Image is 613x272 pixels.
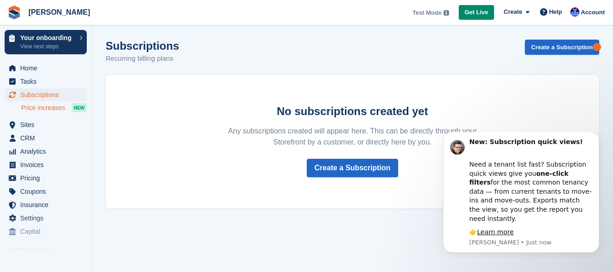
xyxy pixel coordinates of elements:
a: menu [5,88,87,101]
span: Insurance [20,198,75,211]
span: Invoices [20,158,75,171]
div: Tooltip anchor [593,43,601,51]
img: Andrew Omeltschenko [570,7,579,17]
p: Any subscriptions created will appear here. This can be directly through your Storefront by a cus... [219,126,487,148]
span: Account [581,8,605,17]
span: Create [504,7,522,17]
p: Message from Steven, sent Just now [40,106,163,115]
a: menu [5,212,87,225]
a: menu [5,198,87,211]
span: Sites [20,118,75,131]
span: Analytics [20,145,75,158]
a: Get Live [459,5,494,20]
div: Message content [40,6,163,105]
p: Your onboarding [20,35,75,41]
a: menu [5,132,87,145]
a: menu [5,75,87,88]
a: menu [5,62,87,75]
a: Your onboarding View next steps [5,30,87,54]
span: Get Live [465,8,488,17]
a: Price increases NEW [21,103,87,113]
a: [PERSON_NAME] [25,5,94,20]
img: icon-info-grey-7440780725fd019a000dd9b08b2336e03edf1995a4989e88bcd33f0948082b44.svg [444,10,449,16]
span: Help [549,7,562,17]
b: New: Subscription quick views! [40,6,153,13]
span: Settings [20,212,75,225]
a: Create a Subscription [307,159,398,177]
img: Profile image for Steven [21,8,35,23]
h1: Subscriptions [106,40,179,52]
img: stora-icon-8386f47178a22dfd0bd8f6a31ec36ba5ce8667c1dd55bd0f319d3a0aa187defe.svg [7,6,21,19]
span: Storefront [8,246,91,255]
span: Test Mode [412,8,441,17]
span: Tasks [20,75,75,88]
p: View next steps [20,42,75,51]
span: Home [20,62,75,75]
strong: No subscriptions created yet [277,105,428,117]
div: 👉 [40,96,163,105]
span: Coupons [20,185,75,198]
a: menu [5,185,87,198]
span: Capital [20,225,75,238]
a: menu [5,118,87,131]
p: Recurring billing plans [106,53,179,64]
a: menu [5,225,87,238]
div: Need a tenant list fast? Subscription quick views give you for the most common tenancy data — fro... [40,19,163,91]
a: Learn more [48,96,84,104]
span: Price increases [21,104,65,112]
a: menu [5,172,87,185]
span: Subscriptions [20,88,75,101]
div: NEW [72,103,87,112]
span: Pricing [20,172,75,185]
a: menu [5,145,87,158]
span: CRM [20,132,75,145]
a: Create a Subscription [525,40,599,55]
iframe: Intercom notifications message [429,132,613,258]
a: menu [5,158,87,171]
